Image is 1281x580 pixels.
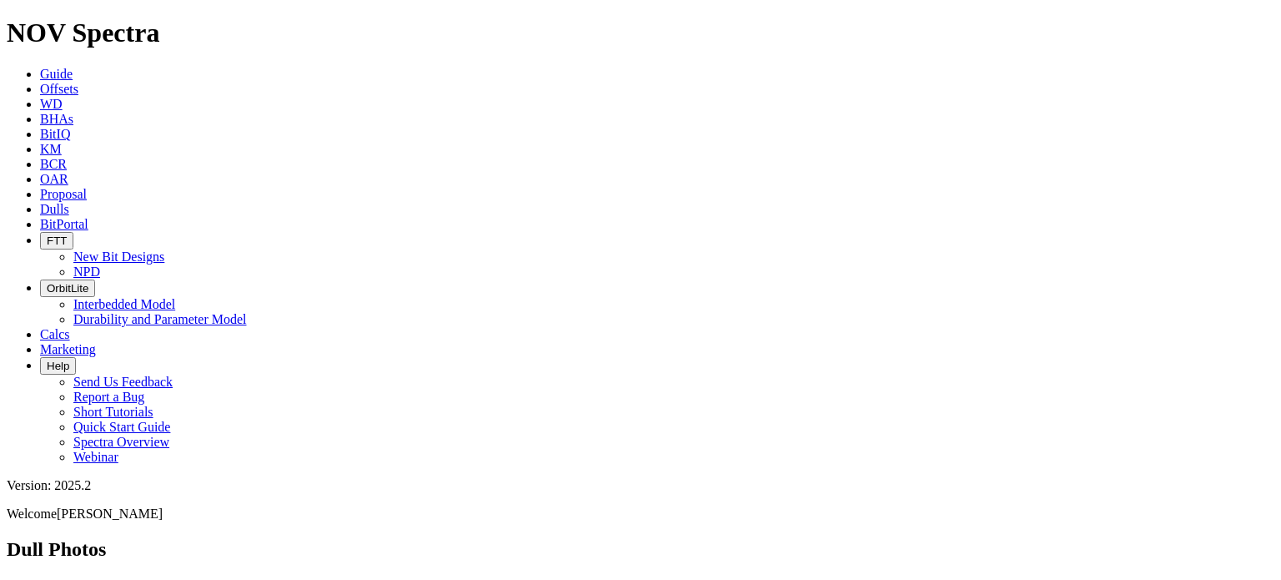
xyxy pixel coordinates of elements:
[73,297,175,311] a: Interbedded Model
[73,450,118,464] a: Webinar
[40,172,68,186] a: OAR
[47,235,67,247] span: FTT
[40,157,67,171] a: BCR
[40,342,96,356] a: Marketing
[40,232,73,250] button: FTT
[73,390,144,404] a: Report a Bug
[57,507,163,521] span: [PERSON_NAME]
[7,18,1274,48] h1: NOV Spectra
[40,280,95,297] button: OrbitLite
[40,112,73,126] a: BHAs
[47,282,88,295] span: OrbitLite
[40,127,70,141] a: BitIQ
[40,327,70,341] a: Calcs
[73,420,170,434] a: Quick Start Guide
[7,538,1274,561] h2: Dull Photos
[40,67,73,81] a: Guide
[47,360,69,372] span: Help
[7,507,1274,522] p: Welcome
[73,375,173,389] a: Send Us Feedback
[40,97,63,111] a: WD
[73,250,164,264] a: New Bit Designs
[73,435,169,449] a: Spectra Overview
[73,265,100,279] a: NPD
[40,217,88,231] a: BitPortal
[40,357,76,375] button: Help
[40,202,69,216] a: Dulls
[7,478,1274,493] div: Version: 2025.2
[73,405,153,419] a: Short Tutorials
[40,142,62,156] a: KM
[73,312,247,326] a: Durability and Parameter Model
[40,187,87,201] a: Proposal
[40,82,78,96] a: Offsets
